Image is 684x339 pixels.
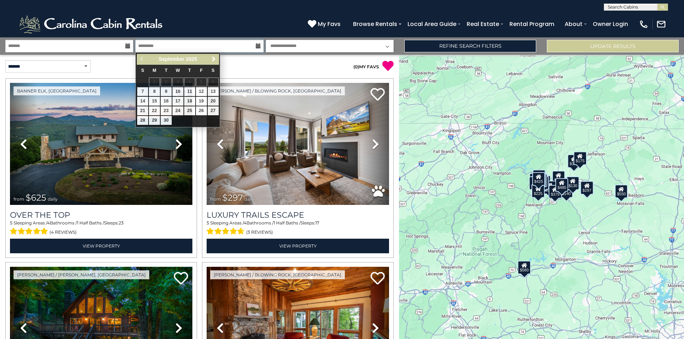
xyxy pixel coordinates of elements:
[137,87,148,96] a: 7
[208,87,219,96] a: 13
[149,116,160,125] a: 29
[26,192,46,203] span: $625
[566,176,579,190] div: $130
[152,68,156,73] span: Monday
[549,185,561,198] div: $375
[349,18,401,30] a: Browse Rentals
[315,220,319,226] span: 17
[212,68,214,73] span: Saturday
[555,178,568,191] div: $480
[547,40,679,52] button: Update Results
[161,106,172,115] a: 23
[210,196,221,202] span: from
[506,18,558,30] a: Rental Program
[174,271,188,286] a: Add to favorites
[10,210,192,220] a: Over The Top
[561,18,586,30] a: About
[119,220,124,226] span: 23
[176,68,180,73] span: Wednesday
[639,19,649,29] img: phone-regular-white.png
[274,220,301,226] span: 1 Half Baths /
[161,116,172,125] a: 30
[149,87,160,96] a: 8
[10,220,192,237] div: Sleeping Areas / Bathrooms / Sleeps:
[207,239,389,253] a: View Property
[159,56,185,62] span: September
[208,97,219,106] a: 20
[161,87,172,96] a: 9
[244,220,247,226] span: 4
[141,68,144,73] span: Sunday
[353,64,379,69] a: (0)MY FAVS
[355,64,358,69] span: 0
[353,64,359,69] span: ( )
[10,83,192,205] img: thumbnail_167153549.jpeg
[207,83,389,205] img: thumbnail_168695581.jpeg
[207,220,209,226] span: 5
[50,228,77,237] span: (4 reviews)
[552,171,565,184] div: $349
[137,116,148,125] a: 28
[165,68,168,73] span: Tuesday
[10,220,12,226] span: 5
[560,184,573,197] div: $140
[186,56,197,62] span: 2025
[188,68,191,73] span: Thursday
[207,210,389,220] a: Luxury Trails Escape
[14,196,24,202] span: from
[196,87,207,96] a: 12
[10,239,192,253] a: View Property
[161,97,172,106] a: 16
[149,106,160,115] a: 22
[370,87,385,102] a: Add to favorites
[532,184,544,198] div: $225
[137,97,148,106] a: 14
[172,106,183,115] a: 24
[184,97,195,106] a: 18
[615,184,628,198] div: $550
[14,270,149,279] a: [PERSON_NAME] / [PERSON_NAME], [GEOGRAPHIC_DATA]
[246,228,273,237] span: (3 reviews)
[18,14,166,35] img: White-1-2.png
[77,220,104,226] span: 1 Half Baths /
[568,154,580,168] div: $175
[656,19,666,29] img: mail-regular-white.png
[184,106,195,115] a: 25
[370,271,385,286] a: Add to favorites
[209,55,218,64] a: Next
[137,106,148,115] a: 21
[518,260,530,274] div: $580
[210,86,345,95] a: [PERSON_NAME] / Blowing Rock, [GEOGRAPHIC_DATA]
[222,192,243,203] span: $297
[200,68,203,73] span: Friday
[208,106,219,115] a: 27
[47,220,50,226] span: 4
[533,169,545,183] div: $125
[172,87,183,96] a: 10
[574,151,586,165] div: $175
[207,220,389,237] div: Sleeping Areas / Bathrooms / Sleeps:
[404,40,536,52] a: Refine Search Filters
[211,56,217,62] span: Next
[318,20,341,28] span: My Favs
[184,87,195,96] a: 11
[244,196,254,202] span: daily
[196,106,207,115] a: 26
[404,18,460,30] a: Local Area Guide
[210,270,345,279] a: [PERSON_NAME] / Blowing Rock, [GEOGRAPHIC_DATA]
[172,97,183,106] a: 17
[544,180,556,194] div: $230
[196,97,207,106] a: 19
[308,20,342,29] a: My Favs
[463,18,503,30] a: Real Estate
[580,181,593,195] div: $297
[48,196,58,202] span: daily
[529,176,542,190] div: $230
[14,86,100,95] a: Banner Elk, [GEOGRAPHIC_DATA]
[532,172,545,185] div: $425
[149,97,160,106] a: 15
[589,18,632,30] a: Owner Login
